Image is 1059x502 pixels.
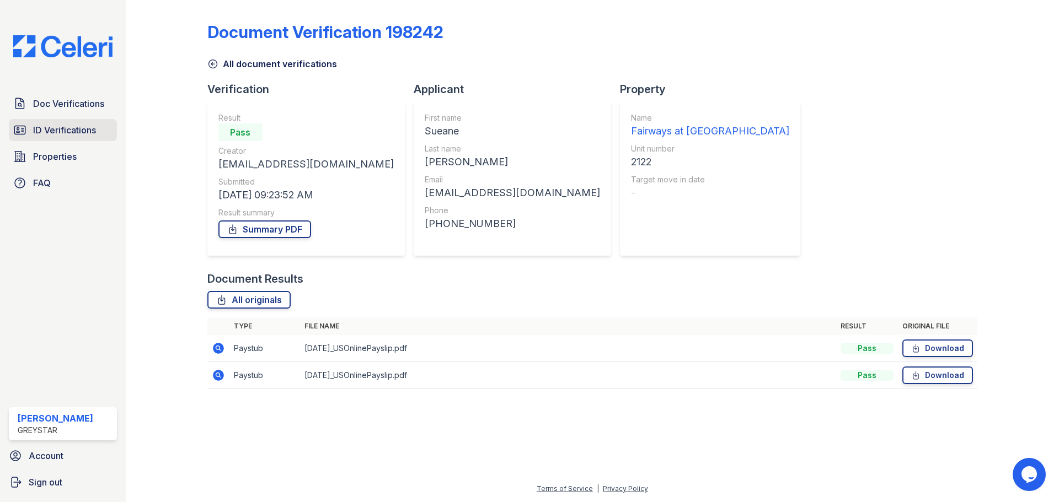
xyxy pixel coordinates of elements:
[9,172,117,194] a: FAQ
[597,484,599,493] div: |
[631,143,789,154] div: Unit number
[631,185,789,201] div: -
[300,335,836,362] td: [DATE]_USOnlinePayslip.pdf
[425,123,600,139] div: Sueane
[537,484,593,493] a: Terms of Service
[4,35,121,57] img: CE_Logo_Blue-a8612792a0a2168367f1c8372b55b34899dd931a85d93a1a3d3e32e68fde9ad4.png
[841,343,894,354] div: Pass
[33,176,51,190] span: FAQ
[229,317,300,335] th: Type
[18,425,93,436] div: Greystar
[425,174,600,185] div: Email
[207,22,443,42] div: Document Verification 198242
[425,112,600,123] div: First name
[218,187,394,203] div: [DATE] 09:23:52 AM
[33,97,104,110] span: Doc Verifications
[218,123,263,141] div: Pass
[9,93,117,115] a: Doc Verifications
[29,476,62,489] span: Sign out
[218,112,394,123] div: Result
[414,82,620,97] div: Applicant
[207,291,291,309] a: All originals
[425,185,600,201] div: [EMAIL_ADDRESS][DOMAIN_NAME]
[425,143,600,154] div: Last name
[300,362,836,389] td: [DATE]_USOnlinePayslip.pdf
[29,449,63,462] span: Account
[425,154,600,170] div: [PERSON_NAME]
[218,156,394,172] div: [EMAIL_ADDRESS][DOMAIN_NAME]
[4,445,121,467] a: Account
[898,317,977,335] th: Original file
[218,176,394,187] div: Submitted
[631,112,789,123] div: Name
[18,412,93,425] div: [PERSON_NAME]
[207,57,337,71] a: All document verifications
[33,150,77,163] span: Properties
[620,82,809,97] div: Property
[218,145,394,156] div: Creator
[1013,458,1048,491] iframe: chat widget
[229,335,300,362] td: Paystub
[631,112,789,139] a: Name Fairways at [GEOGRAPHIC_DATA]
[631,154,789,170] div: 2122
[425,205,600,216] div: Phone
[218,207,394,218] div: Result summary
[902,339,973,357] a: Download
[902,366,973,384] a: Download
[841,370,894,381] div: Pass
[631,174,789,185] div: Target move in date
[603,484,648,493] a: Privacy Policy
[33,123,96,137] span: ID Verifications
[4,471,121,493] a: Sign out
[836,317,898,335] th: Result
[425,216,600,231] div: [PHONE_NUMBER]
[218,220,311,238] a: Summary PDF
[229,362,300,389] td: Paystub
[631,123,789,139] div: Fairways at [GEOGRAPHIC_DATA]
[207,271,303,287] div: Document Results
[207,82,414,97] div: Verification
[9,119,117,141] a: ID Verifications
[9,145,117,168] a: Properties
[300,317,836,335] th: File name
